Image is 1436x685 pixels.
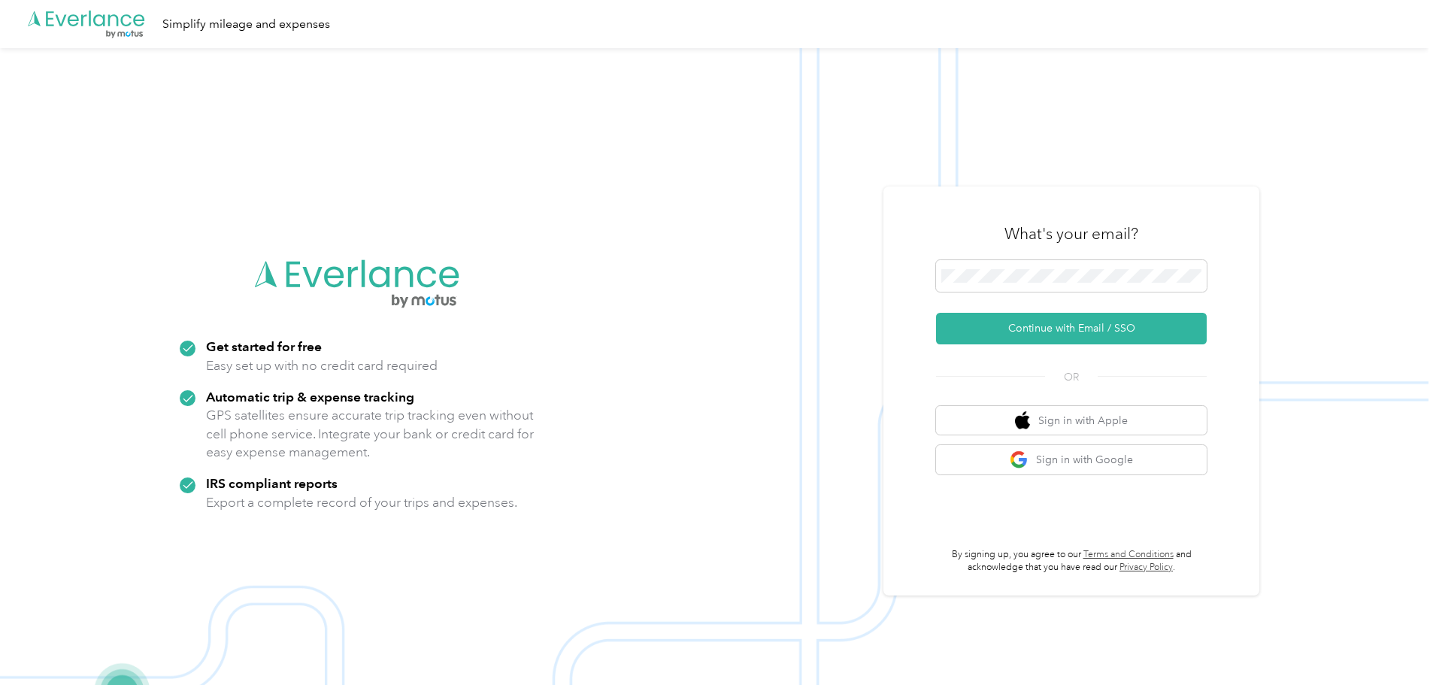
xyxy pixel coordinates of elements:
[206,389,414,405] strong: Automatic trip & expense tracking
[1015,411,1030,430] img: apple logo
[1010,450,1029,469] img: google logo
[206,493,517,512] p: Export a complete record of your trips and expenses.
[1045,369,1098,385] span: OR
[1119,562,1173,573] a: Privacy Policy
[206,338,322,354] strong: Get started for free
[206,475,338,491] strong: IRS compliant reports
[1004,223,1138,244] h3: What's your email?
[1083,549,1174,560] a: Terms and Conditions
[936,445,1207,474] button: google logoSign in with Google
[206,356,438,375] p: Easy set up with no credit card required
[206,406,535,462] p: GPS satellites ensure accurate trip tracking even without cell phone service. Integrate your bank...
[936,548,1207,574] p: By signing up, you agree to our and acknowledge that you have read our .
[936,313,1207,344] button: Continue with Email / SSO
[162,15,330,34] div: Simplify mileage and expenses
[936,406,1207,435] button: apple logoSign in with Apple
